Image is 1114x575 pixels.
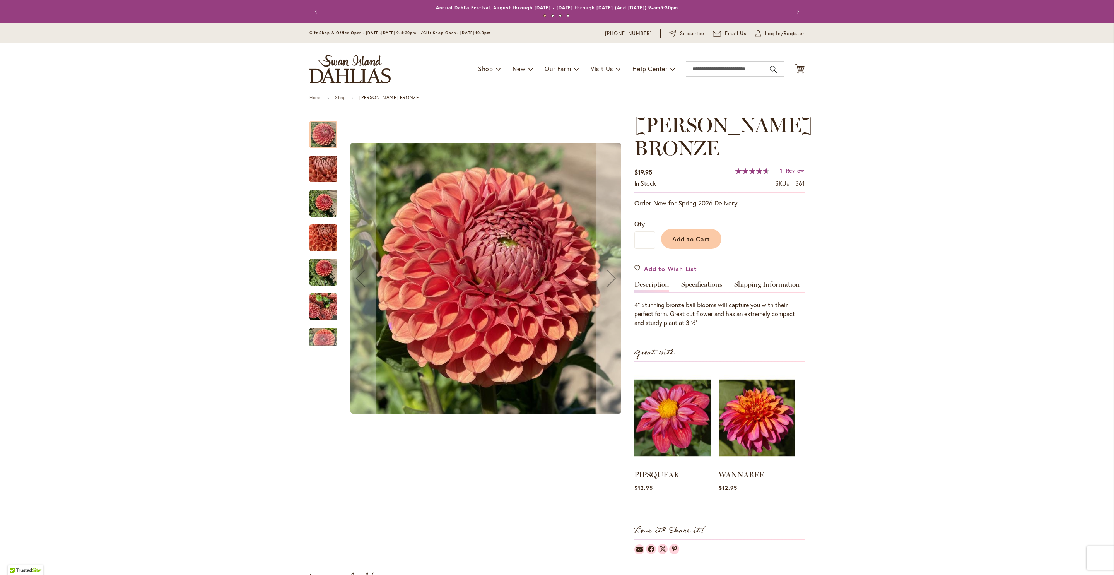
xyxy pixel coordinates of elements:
img: CORNEL BRONZE [296,148,351,190]
div: Next [309,334,337,346]
a: Add to Wish List [634,264,697,273]
a: WANNABEE [719,470,764,479]
button: Next [596,113,627,443]
a: Home [309,94,321,100]
span: Help Center [632,65,668,73]
div: Product Images [345,113,662,443]
span: Add to Wish List [644,264,697,273]
img: PIPSQUEAK [634,370,711,466]
span: Shop [478,65,493,73]
span: Visit Us [591,65,613,73]
div: Availability [634,179,656,188]
img: CORNEL BRONZE [350,143,621,414]
div: CORNEL BRONZE [309,286,345,320]
button: 2 of 4 [551,14,554,17]
a: Shipping Information [734,281,800,292]
a: Subscribe [669,30,704,38]
a: Dahlias on Facebook [646,544,656,554]
strong: SKU [775,179,792,187]
div: CORNEL BRONZE [309,320,345,354]
a: Annual Dahlia Festival, August through [DATE] - [DATE] through [DATE] (And [DATE]) 9-am5:30pm [436,5,678,10]
button: Next [789,4,805,19]
span: Gift Shop Open - [DATE] 10-3pm [423,30,490,35]
span: Log In/Register [765,30,805,38]
span: Subscribe [680,30,704,38]
div: CORNEL BRONZE [309,251,345,286]
span: In stock [634,179,656,187]
span: Email Us [725,30,747,38]
button: Previous [345,113,376,443]
img: CORNEL BRONZE [309,190,337,217]
strong: Love it? Share it! [634,524,705,537]
a: 1 Review [780,167,805,174]
span: New [513,65,525,73]
button: 3 of 4 [559,14,562,17]
span: $19.95 [634,168,652,176]
p: 4” Stunning bronze ball blooms will capture you with their perfect form. Great cut flower and has... [634,301,805,327]
div: 361 [795,179,805,188]
span: [PERSON_NAME] BRONZE [634,113,813,160]
span: Review [786,167,805,174]
a: [PHONE_NUMBER] [605,30,652,38]
div: CORNEL BRONZE [345,113,627,443]
button: 4 of 4 [567,14,569,17]
a: Email Us [713,30,747,38]
span: Our Farm [545,65,571,73]
a: Dahlias on Pinterest [669,544,679,554]
span: Gift Shop & Office Open - [DATE]-[DATE] 9-4:30pm / [309,30,423,35]
span: Qty [634,220,645,228]
button: Previous [309,4,325,19]
img: WANNABEE [719,370,795,466]
img: CORNEL BRONZE [309,293,337,321]
img: CORNEL BRONZE [309,219,337,257]
div: CORNEL BRONZE [309,217,345,251]
div: CORNEL BRONZECORNEL BRONZECORNEL BRONZE [345,113,627,443]
div: 93% [735,168,769,174]
div: CORNEL BRONZE [309,182,345,217]
button: Add to Cart [661,229,721,249]
span: $12.95 [719,484,737,491]
div: Detailed Product Info [634,281,805,327]
a: Description [634,281,669,292]
strong: Great with... [634,346,684,359]
div: CORNEL BRONZE [309,113,345,148]
span: Add to Cart [672,235,711,243]
a: Shop [335,94,346,100]
img: CORNEL BRONZE [309,254,337,291]
a: Log In/Register [755,30,805,38]
a: store logo [309,55,391,83]
a: Dahlias on Twitter [658,544,668,554]
p: Order Now for Spring 2026 Delivery [634,199,805,208]
span: $12.95 [634,484,653,491]
span: 1 [780,167,783,174]
a: Specifications [681,281,722,292]
div: CORNEL BRONZE [309,148,345,182]
button: 1 of 4 [543,14,546,17]
a: PIPSQUEAK [634,470,680,479]
strong: [PERSON_NAME] BRONZE [359,94,419,100]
